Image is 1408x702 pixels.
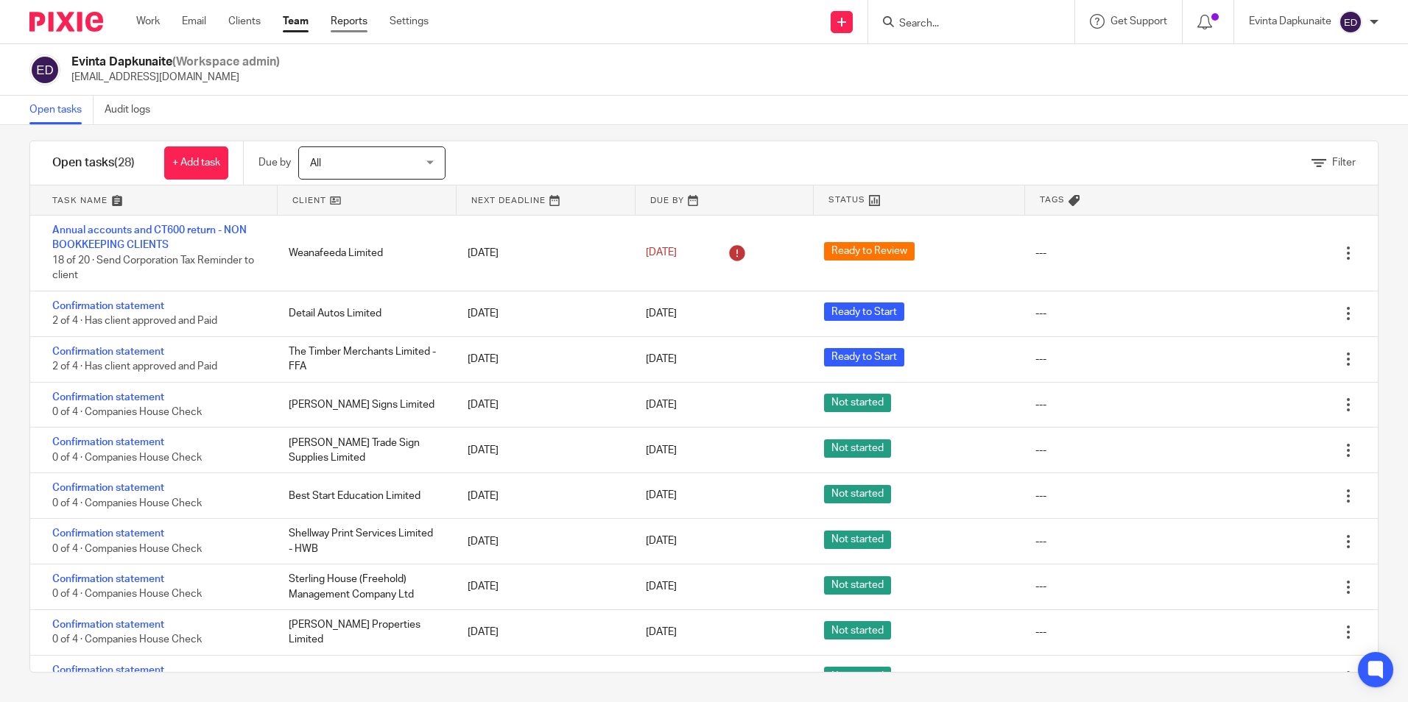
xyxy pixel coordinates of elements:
div: --- [1035,352,1046,366]
div: --- [1035,579,1046,594]
span: Filter [1332,157,1356,168]
a: Annual accounts and CT600 return - NON BOOKKEEPING CLIENTS [52,225,247,250]
span: 18 of 20 · Send Corporation Tax Reminder to client [52,255,254,281]
div: [DATE] [453,436,631,465]
a: Confirmation statement [52,574,164,584]
span: 0 of 4 · Companies House Check [52,453,202,463]
div: [DATE] [453,481,631,511]
span: Not started [824,531,891,549]
span: Ready to Start [824,302,904,321]
span: 2 of 4 · Has client approved and Paid [52,316,217,326]
a: + Add task [164,146,228,180]
span: Ready to Review [824,242,915,260]
div: [DATE] [453,572,631,601]
span: [DATE] [646,445,677,455]
span: 0 of 4 · Companies House Check [52,635,202,645]
img: Pixie [29,12,103,32]
img: svg%3E [29,54,60,85]
span: Not started [824,394,891,412]
span: Not started [824,576,891,595]
div: --- [1035,443,1046,458]
div: --- [1035,397,1046,412]
span: [DATE] [646,627,677,637]
div: --- [1035,246,1046,260]
a: Reports [331,14,367,29]
span: [DATE] [646,308,677,319]
div: [PERSON_NAME] Properties Limited [274,610,452,655]
span: [DATE] [646,354,677,364]
span: All [310,158,321,169]
p: Due by [258,155,291,170]
a: Audit logs [105,96,161,124]
div: Shellway Print Services Limited - HWB [274,519,452,564]
div: IM Electrical Service Ltd [274,663,452,692]
div: [DATE] [453,617,631,647]
div: Best Start Education Limited [274,481,452,511]
div: Weanafeeda Limited [274,238,452,268]
div: [PERSON_NAME] Trade Sign Supplies Limited [274,428,452,473]
span: Tags [1040,194,1065,206]
div: --- [1035,534,1046,549]
span: Not started [824,439,891,458]
span: (Workspace admin) [172,56,280,68]
a: Confirmation statement [52,301,164,311]
div: [DATE] [453,344,631,374]
a: Clients [228,14,261,29]
span: 2 of 4 · Has client approved and Paid [52,361,217,372]
a: Confirmation statement [52,483,164,493]
a: Settings [390,14,429,29]
span: 0 of 4 · Companies House Check [52,589,202,600]
div: --- [1035,625,1046,639]
a: Confirmation statement [52,437,164,447]
div: [DATE] [453,390,631,419]
h1: Open tasks [52,155,135,171]
div: Sterling House (Freehold) Management Company Ltd [274,564,452,609]
span: [DATE] [646,248,677,258]
a: Confirmation statement [52,392,164,403]
p: Evinta Dapkunaite [1249,14,1331,29]
a: Confirmation statement [52,347,164,357]
span: [DATE] [646,491,677,501]
div: [DATE] [453,527,631,556]
div: Detail Autos Limited [274,299,452,328]
input: Search [898,18,1030,31]
span: 0 of 4 · Companies House Check [52,544,202,554]
a: Confirmation statement [52,665,164,676]
p: [EMAIL_ADDRESS][DOMAIN_NAME] [71,70,280,85]
a: Confirmation statement [52,528,164,539]
a: Confirmation statement [52,620,164,630]
a: Team [283,14,309,29]
div: --- [1035,489,1046,503]
div: --- [1035,670,1046,685]
span: Get Support [1110,16,1167,26]
span: Not started [824,667,891,685]
div: [DATE] [453,299,631,328]
span: (28) [114,157,135,169]
span: [DATE] [646,582,677,592]
span: Not started [824,621,891,639]
span: [DATE] [646,400,677,410]
a: Open tasks [29,96,94,124]
span: 0 of 4 · Companies House Check [52,407,202,417]
span: Not started [824,485,891,503]
span: Status [828,194,865,206]
h2: Evinta Dapkunaite [71,54,280,70]
div: [DATE] [453,238,631,268]
img: svg%3E [1339,10,1362,34]
span: [DATE] [646,536,677,547]
span: Ready to Start [824,348,904,366]
div: --- [1035,306,1046,321]
span: 0 of 4 · Companies House Check [52,498,202,508]
div: [PERSON_NAME] Signs Limited [274,390,452,419]
a: Work [136,14,160,29]
a: Email [182,14,206,29]
div: [DATE] [453,663,631,692]
div: The Timber Merchants Limited - FFA [274,337,452,382]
